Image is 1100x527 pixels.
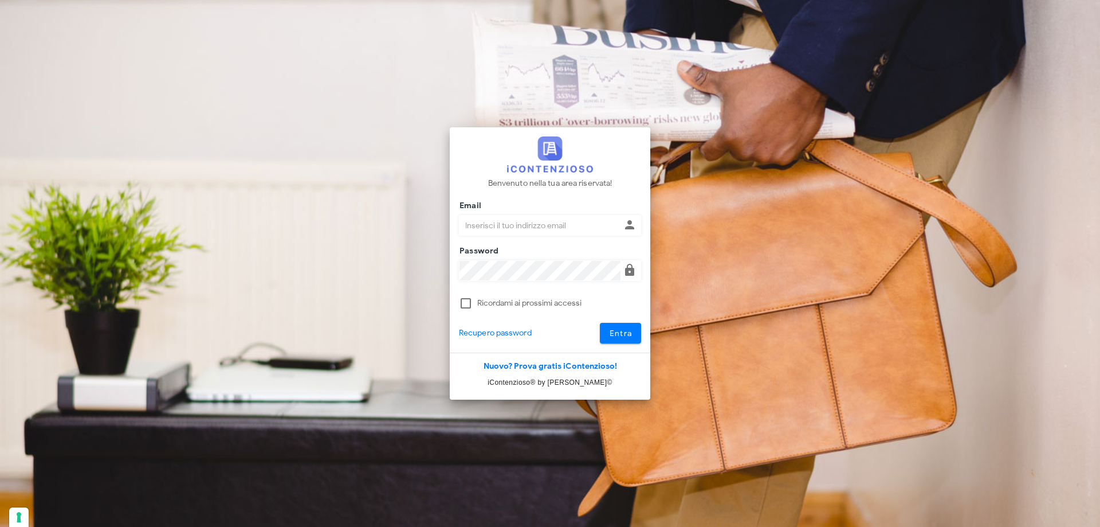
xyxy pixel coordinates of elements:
button: Entra [600,323,642,343]
label: Password [456,245,499,257]
input: Inserisci il tuo indirizzo email [459,216,620,235]
span: Entra [609,329,632,338]
p: Benvenuto nella tua area riservata! [488,177,612,190]
a: Nuovo? Prova gratis iContenzioso! [484,361,617,371]
a: Recupero password [459,327,532,339]
button: Le tue preferenze relative al consenso per le tecnologie di tracciamento [9,508,29,527]
label: Ricordami ai prossimi accessi [477,298,641,309]
p: iContenzioso® by [PERSON_NAME]© [450,377,650,388]
label: Email [456,200,481,212]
